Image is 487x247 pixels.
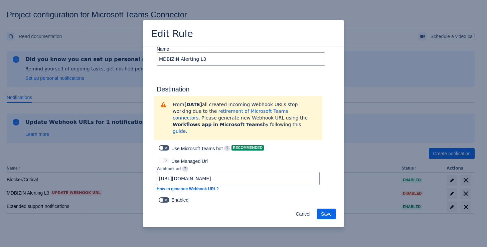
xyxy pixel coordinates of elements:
h3: Edit Rule [151,28,193,41]
span: Recommended [231,146,264,150]
span: [DATE] [184,102,202,107]
div: Enabled [157,195,330,205]
a: guide. [173,129,187,134]
h3: Destination [157,85,325,96]
span: Cancel [296,209,310,219]
button: Cancel [292,209,314,219]
span: Workflows app in Microsoft Teams [173,122,263,127]
p: Name [157,46,325,52]
span: ? [182,166,188,172]
input: Please enter the name of the rule here [157,53,325,65]
input: Please enter the webhook url here [157,173,319,185]
span: Webhook url [157,167,181,171]
div: Use Managed Url [157,156,320,165]
a: How to generate Webhook URL? [157,187,219,191]
span: From all created Incoming Webhook URLs stop working due to the . Please generate new Webhook URL ... [173,102,308,134]
a: retirement of Microsoft Teams connectors [173,108,288,120]
span: warning [159,100,167,108]
div: Use Microsoft Teams bot [157,143,223,153]
span: ? [224,146,230,151]
span: Save [321,209,332,219]
a: ? [182,166,188,171]
button: Save [317,209,336,219]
